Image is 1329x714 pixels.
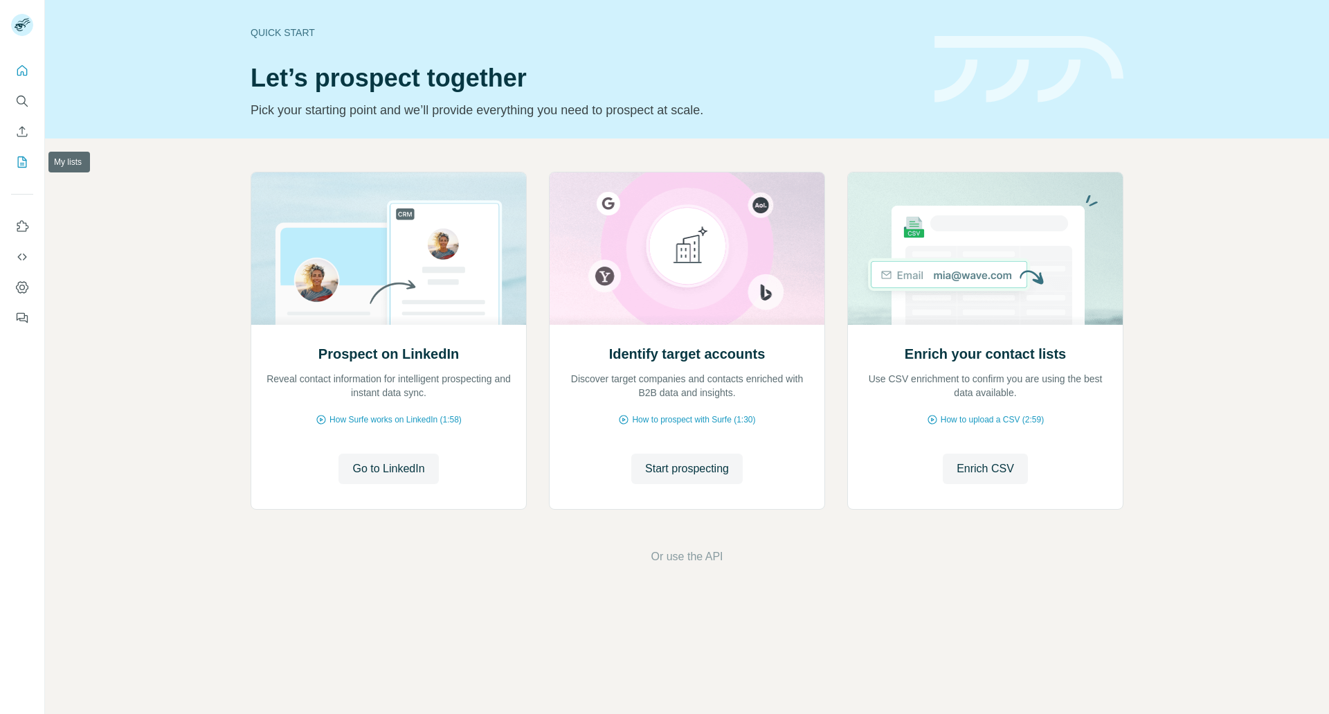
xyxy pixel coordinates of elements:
[318,344,459,364] h2: Prospect on LinkedIn
[11,150,33,175] button: My lists
[11,275,33,300] button: Dashboard
[11,305,33,330] button: Feedback
[338,454,438,484] button: Go to LinkedIn
[251,172,527,325] img: Prospect on LinkedIn
[11,58,33,83] button: Quick start
[549,172,825,325] img: Identify target accounts
[11,244,33,269] button: Use Surfe API
[11,214,33,239] button: Use Surfe on LinkedIn
[905,344,1066,364] h2: Enrich your contact lists
[943,454,1028,484] button: Enrich CSV
[941,413,1044,426] span: How to upload a CSV (2:59)
[609,344,766,364] h2: Identify target accounts
[265,372,512,400] p: Reveal contact information for intelligent prospecting and instant data sync.
[645,461,729,477] span: Start prospecting
[563,372,811,400] p: Discover target companies and contacts enriched with B2B data and insights.
[632,413,755,426] span: How to prospect with Surfe (1:30)
[329,413,462,426] span: How Surfe works on LinkedIn (1:58)
[352,461,424,477] span: Go to LinkedIn
[11,89,33,114] button: Search
[847,172,1123,325] img: Enrich your contact lists
[651,548,723,565] button: Or use the API
[251,64,918,92] h1: Let’s prospect together
[11,119,33,144] button: Enrich CSV
[934,36,1123,103] img: banner
[862,372,1109,400] p: Use CSV enrichment to confirm you are using the best data available.
[251,100,918,120] p: Pick your starting point and we’ll provide everything you need to prospect at scale.
[251,26,918,39] div: Quick start
[957,461,1014,477] span: Enrich CSV
[631,454,743,484] button: Start prospecting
